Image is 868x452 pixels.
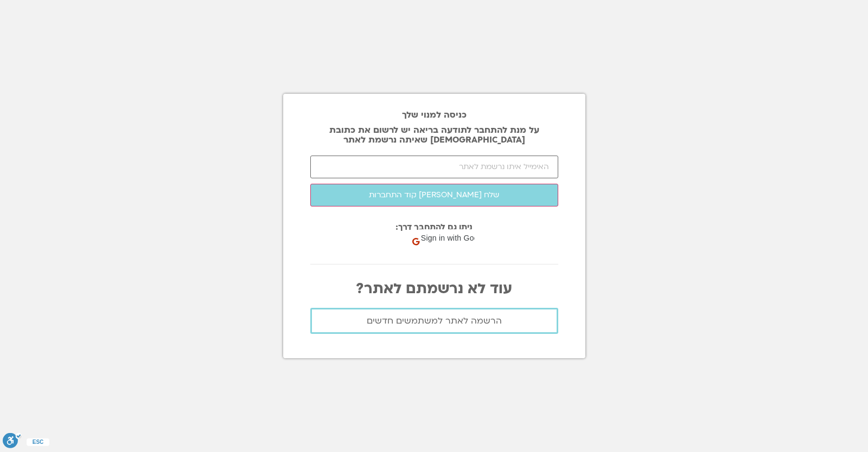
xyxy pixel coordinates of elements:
p: על מנת להתחבר לתודעה בריאה יש לרשום את כתובת [DEMOGRAPHIC_DATA] שאיתה נרשמת לאתר [310,125,558,145]
span: הרשמה לאתר למשתמשים חדשים [367,316,502,326]
p: עוד לא נרשמתם לאתר? [310,281,558,297]
span: Sign in with Google [416,233,494,244]
a: הרשמה לאתר למשתמשים חדשים [310,308,558,334]
h2: כניסה למנוי שלך [310,110,558,120]
input: האימייל איתו נרשמת לאתר [310,156,558,178]
div: Sign in with Google [409,227,515,249]
button: שלח [PERSON_NAME] קוד התחברות [310,184,558,206]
